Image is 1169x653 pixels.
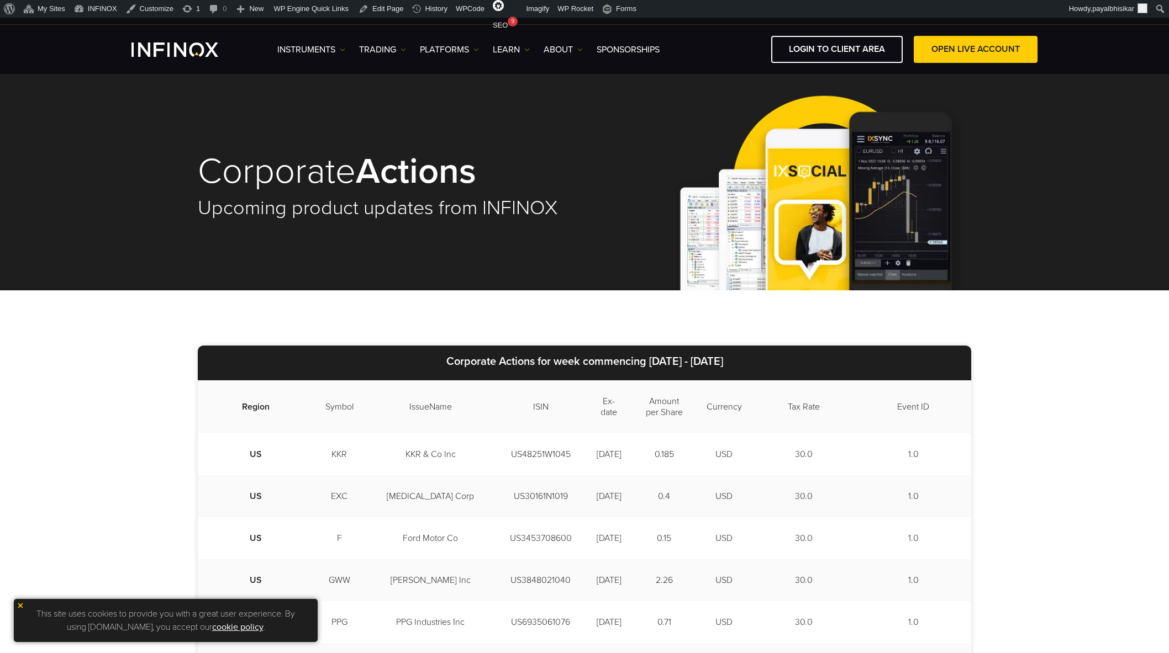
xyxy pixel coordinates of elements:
[855,601,971,643] td: 1.0
[585,475,633,517] td: [DATE]
[212,622,264,633] a: cookie policy
[19,604,312,636] p: This site uses cookies to provide you with a great user experience. By using [DOMAIN_NAME], you a...
[198,517,314,559] td: US
[855,475,971,517] td: 1.0
[544,43,583,56] a: ABOUT
[633,475,696,517] td: 0.4
[585,517,633,559] td: [DATE]
[496,380,585,433] td: ISIN
[585,433,633,475] td: [DATE]
[753,559,855,601] td: 30.0
[753,433,855,475] td: 30.0
[753,601,855,643] td: 30.0
[633,380,696,433] td: Amount per Share
[493,21,508,29] span: SEO
[771,36,903,63] a: LOGIN TO CLIENT AREA
[914,36,1038,63] a: OPEN LIVE ACCOUNT
[365,517,496,559] td: Ford Motor Co
[585,601,633,643] td: [DATE]
[314,380,365,433] td: Symbol
[131,43,244,57] a: INFINOX Logo
[198,475,314,517] td: US
[753,475,855,517] td: 30.0
[17,602,24,609] img: yellow close icon
[496,601,585,643] td: US6935061076
[753,517,855,559] td: 30.0
[855,517,971,559] td: 1.0
[633,559,696,601] td: 2.26
[365,601,496,643] td: PPG Industries Inc
[696,559,753,601] td: USD
[696,433,753,475] td: USD
[696,517,753,559] td: USD
[496,433,585,475] td: US48251W1045
[597,43,660,56] a: SPONSORSHIPS
[277,43,345,56] a: Instruments
[855,380,971,433] td: Event ID
[493,43,530,56] a: Learn
[314,559,365,601] td: GWW
[585,559,633,601] td: [DATE]
[365,433,496,475] td: KKR & Co Inc
[696,475,753,517] td: USD
[633,601,696,643] td: 0.71
[365,380,496,433] td: IssueName
[1092,4,1134,13] span: payalbhisikar
[508,17,518,26] div: 9
[314,475,365,517] td: EXC
[198,559,314,601] td: US
[365,475,496,517] td: [MEDICAL_DATA] Corp
[696,380,753,433] td: Currency
[365,559,496,601] td: [PERSON_NAME] Inc
[753,380,855,433] td: Tax Rate
[496,517,585,559] td: US3453708600
[696,601,753,643] td: USD
[314,517,365,559] td: F
[314,601,365,643] td: PPG
[855,559,971,601] td: 1.0
[633,517,696,559] td: 0.15
[198,153,569,190] h1: Corporate
[198,380,314,433] td: Region
[314,433,365,475] td: KKR
[496,559,585,601] td: US3848021040
[420,43,479,56] a: PLATFORMS
[198,433,314,475] td: US
[855,433,971,475] td: 1.0
[496,475,585,517] td: US30161N1019
[633,433,696,475] td: 0.185
[649,355,723,368] strong: [DATE] - [DATE]
[585,380,633,433] td: Ex-date
[446,355,646,368] strong: Corporate Actions for week commencing
[356,150,476,193] strong: Actions
[198,196,569,220] h2: Upcoming product updates from INFINOX
[359,43,406,56] a: TRADING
